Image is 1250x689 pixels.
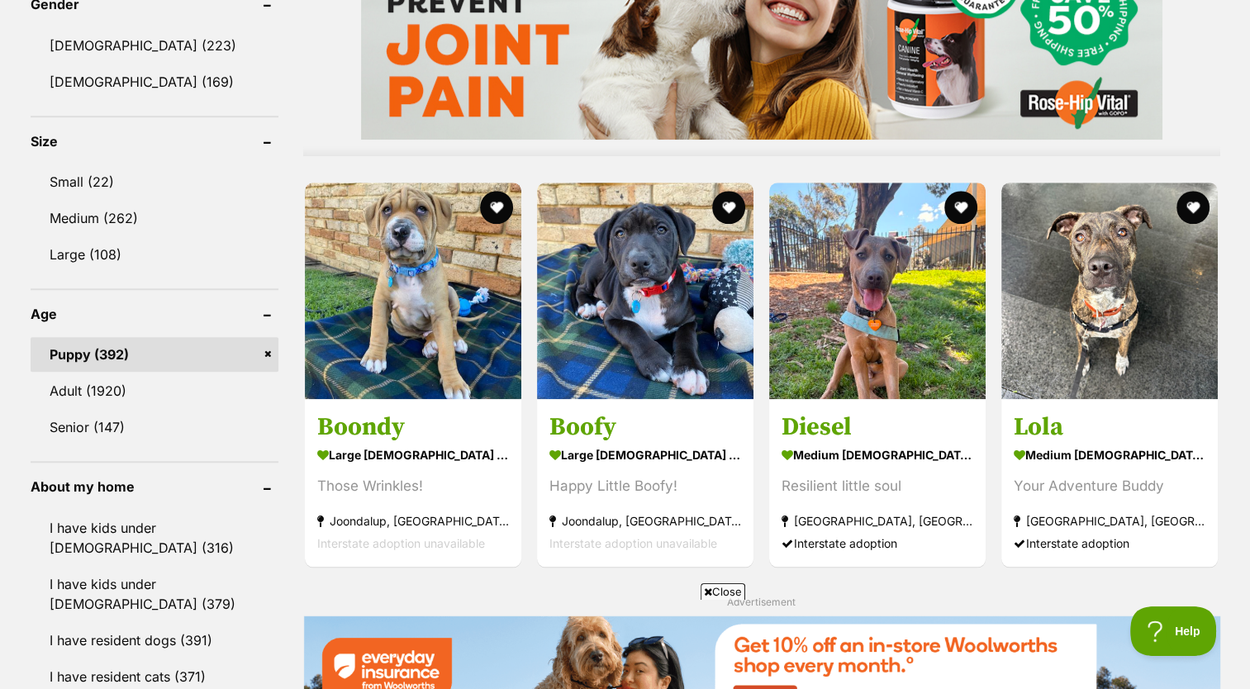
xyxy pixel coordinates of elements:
[31,134,278,149] header: Size
[31,337,278,372] a: Puppy (392)
[31,373,278,408] a: Adult (1920)
[1130,606,1217,656] iframe: Help Scout Beacon - Open
[782,474,973,497] div: Resilient little soul
[727,596,796,608] span: Advertisement
[31,306,278,321] header: Age
[944,191,977,224] button: favourite
[701,583,745,600] span: Close
[549,411,741,442] h3: Boofy
[317,509,509,531] strong: Joondalup, [GEOGRAPHIC_DATA]
[1014,411,1205,442] h3: Lola
[549,442,741,466] strong: large [DEMOGRAPHIC_DATA] Dog
[1001,183,1218,399] img: Lola - Staffordshire Bull Terrier Dog
[549,474,741,497] div: Happy Little Boofy!
[31,623,278,658] a: I have resident dogs (391)
[537,183,753,399] img: Boofy - Mixed breed Dog
[1001,398,1218,566] a: Lola medium [DEMOGRAPHIC_DATA] Dog Your Adventure Buddy [GEOGRAPHIC_DATA], [GEOGRAPHIC_DATA] Inte...
[31,567,278,621] a: I have kids under [DEMOGRAPHIC_DATA] (379)
[480,191,513,224] button: favourite
[1014,474,1205,497] div: Your Adventure Buddy
[317,442,509,466] strong: large [DEMOGRAPHIC_DATA] Dog
[537,398,753,566] a: Boofy large [DEMOGRAPHIC_DATA] Dog Happy Little Boofy! Joondalup, [GEOGRAPHIC_DATA] Interstate ad...
[305,398,521,566] a: Boondy large [DEMOGRAPHIC_DATA] Dog Those Wrinkles! Joondalup, [GEOGRAPHIC_DATA] Interstate adopt...
[782,531,973,554] div: Interstate adoption
[769,398,986,566] a: Diesel medium [DEMOGRAPHIC_DATA] Dog Resilient little soul [GEOGRAPHIC_DATA], [GEOGRAPHIC_DATA] I...
[31,201,278,235] a: Medium (262)
[325,606,926,681] iframe: Advertisement
[769,183,986,399] img: Diesel - Mixed breed Dog
[31,64,278,99] a: [DEMOGRAPHIC_DATA] (169)
[782,411,973,442] h3: Diesel
[782,442,973,466] strong: medium [DEMOGRAPHIC_DATA] Dog
[782,509,973,531] strong: [GEOGRAPHIC_DATA], [GEOGRAPHIC_DATA]
[1177,191,1210,224] button: favourite
[549,509,741,531] strong: Joondalup, [GEOGRAPHIC_DATA]
[549,535,717,549] span: Interstate adoption unavailable
[305,183,521,399] img: Boondy - Mixed breed Dog
[31,28,278,63] a: [DEMOGRAPHIC_DATA] (223)
[1014,531,1205,554] div: Interstate adoption
[31,511,278,565] a: I have kids under [DEMOGRAPHIC_DATA] (316)
[317,535,485,549] span: Interstate adoption unavailable
[317,411,509,442] h3: Boondy
[31,479,278,494] header: About my home
[31,164,278,199] a: Small (22)
[31,237,278,272] a: Large (108)
[31,410,278,444] a: Senior (147)
[1014,442,1205,466] strong: medium [DEMOGRAPHIC_DATA] Dog
[712,191,745,224] button: favourite
[317,474,509,497] div: Those Wrinkles!
[1014,509,1205,531] strong: [GEOGRAPHIC_DATA], [GEOGRAPHIC_DATA]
